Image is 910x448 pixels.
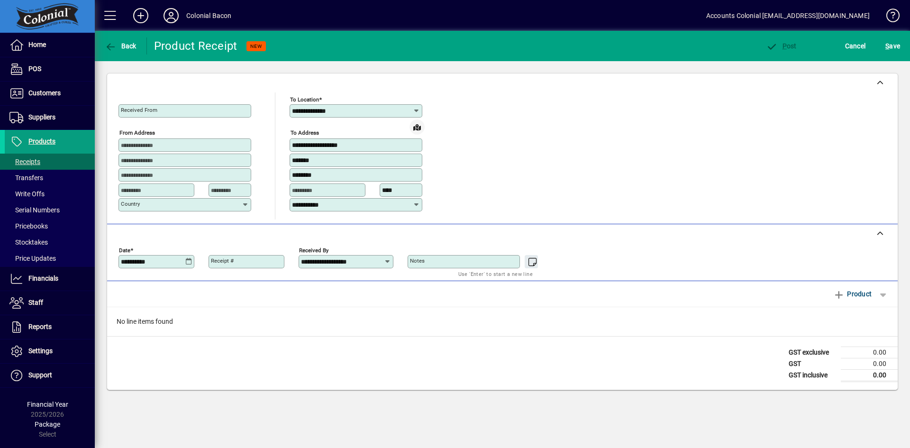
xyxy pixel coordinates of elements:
span: Settings [28,347,53,355]
div: No line items found [107,307,898,336]
button: Profile [156,7,186,24]
a: Customers [5,82,95,105]
a: Pricebooks [5,218,95,234]
span: Package [35,421,60,428]
a: POS [5,57,95,81]
a: Knowledge Base [879,2,898,33]
td: 0.00 [841,358,898,369]
mat-label: Received From [121,107,157,113]
span: Home [28,41,46,48]
span: ave [885,38,900,54]
mat-hint: Use 'Enter' to start a new line [458,268,533,279]
span: Cancel [845,38,866,54]
div: Product Receipt [154,38,237,54]
span: Write Offs [9,190,45,198]
a: Settings [5,339,95,363]
mat-label: Country [121,201,140,207]
span: Pricebooks [9,222,48,230]
span: Reports [28,323,52,330]
mat-label: Notes [410,257,425,264]
span: Back [105,42,136,50]
span: Customers [28,89,61,97]
span: Serial Numbers [9,206,60,214]
span: POS [28,65,41,73]
span: Products [28,137,55,145]
td: GST exclusive [784,347,841,358]
mat-label: Received by [299,247,328,253]
a: Transfers [5,170,95,186]
span: Staff [28,299,43,306]
button: Product [828,285,876,302]
a: Receipts [5,154,95,170]
a: Suppliers [5,106,95,129]
mat-label: To location [290,96,319,103]
span: NEW [250,43,262,49]
app-page-header-button: Back [95,37,147,55]
div: Accounts Colonial [EMAIL_ADDRESS][DOMAIN_NAME] [706,8,870,23]
span: Product [833,286,872,302]
button: Add [126,7,156,24]
span: S [885,42,889,50]
a: Reports [5,315,95,339]
a: Price Updates [5,250,95,266]
td: 0.00 [841,369,898,381]
a: Home [5,33,95,57]
button: Post [764,37,799,55]
a: Stocktakes [5,234,95,250]
button: Cancel [843,37,868,55]
a: Support [5,364,95,387]
a: Staff [5,291,95,315]
a: Write Offs [5,186,95,202]
span: Stocktakes [9,238,48,246]
span: Price Updates [9,255,56,262]
td: GST inclusive [784,369,841,381]
a: View on map [409,119,425,135]
button: Back [102,37,139,55]
span: Financials [28,274,58,282]
span: Transfers [9,174,43,182]
span: Financial Year [27,401,68,408]
span: Receipts [9,158,40,165]
span: Support [28,371,52,379]
button: Save [883,37,902,55]
span: Suppliers [28,113,55,121]
mat-label: Date [119,247,130,253]
div: Colonial Bacon [186,8,231,23]
td: 0.00 [841,347,898,358]
a: Financials [5,267,95,291]
span: ost [766,42,797,50]
mat-label: Receipt # [211,257,234,264]
a: Serial Numbers [5,202,95,218]
span: P [783,42,787,50]
td: GST [784,358,841,369]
